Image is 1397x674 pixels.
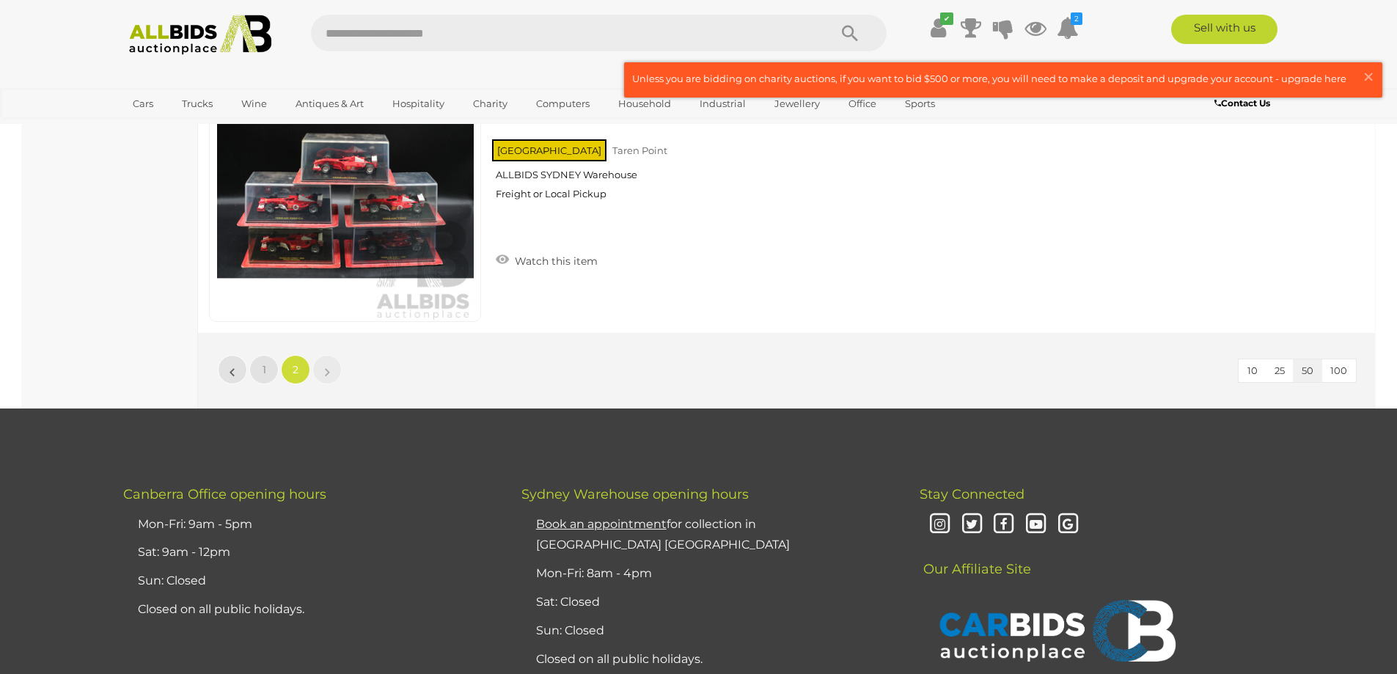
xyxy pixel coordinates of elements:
span: 25 [1275,365,1285,376]
b: Contact Us [1214,98,1270,109]
li: Closed on all public holidays. [532,645,883,674]
button: 100 [1321,359,1356,382]
button: Search [813,15,887,51]
a: 2 [1057,15,1079,41]
a: Wine [232,92,276,116]
a: ✔ [928,15,950,41]
a: Sell with us [1171,15,1277,44]
i: Instagram [927,512,953,538]
a: » [312,355,342,384]
li: Closed on all public holidays. [134,596,485,624]
a: [GEOGRAPHIC_DATA] [123,116,246,140]
i: Youtube [1023,512,1049,538]
span: 10 [1247,365,1258,376]
a: Watch this item [492,249,601,271]
a: Charity [463,92,517,116]
span: × [1362,62,1375,91]
li: Mon-Fri: 8am - 4pm [532,560,883,588]
u: Book an appointment [536,517,667,531]
a: Book an appointmentfor collection in [GEOGRAPHIC_DATA] [GEOGRAPHIC_DATA] [536,517,790,552]
a: Antiques & Art [286,92,373,116]
a: Jewellery [765,92,829,116]
a: Hospitality [383,92,454,116]
a: Computers [527,92,599,116]
img: 55127-7a.JPG [217,65,474,321]
a: Household [609,92,681,116]
i: ✔ [940,12,953,25]
a: 1 [249,355,279,384]
a: Industrial [690,92,755,116]
li: Sat: 9am - 12pm [134,538,485,567]
a: Contact Us [1214,95,1274,111]
i: Twitter [959,512,985,538]
span: 50 [1302,365,1313,376]
button: 10 [1239,359,1266,382]
span: 100 [1330,365,1347,376]
span: Watch this item [511,254,598,268]
li: Sat: Closed [532,588,883,617]
i: Google [1055,512,1081,538]
a: Office [839,92,886,116]
span: Canberra Office opening hours [123,486,326,502]
i: Facebook [991,512,1016,538]
img: Allbids.com.au [121,15,280,55]
button: 25 [1266,359,1294,382]
span: Stay Connected [920,486,1024,502]
li: Mon-Fri: 9am - 5pm [134,510,485,539]
a: Cars [123,92,163,116]
i: 2 [1071,12,1082,25]
a: « [218,355,247,384]
a: 2 [281,355,310,384]
span: Our Affiliate Site [920,539,1031,577]
span: 1 [263,363,266,376]
li: Sun: Closed [532,617,883,645]
a: Trucks [172,92,222,116]
span: Sydney Warehouse opening hours [521,486,749,502]
button: 50 [1293,359,1322,382]
li: Sun: Closed [134,567,485,596]
span: 2 [293,363,298,376]
a: Five Diecast Ferraris Including - F2007 [PERSON_NAME], F2004 [PERSON_NAME], F2001, F2003-GA, F200... [503,64,1167,211]
a: Sports [895,92,945,116]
